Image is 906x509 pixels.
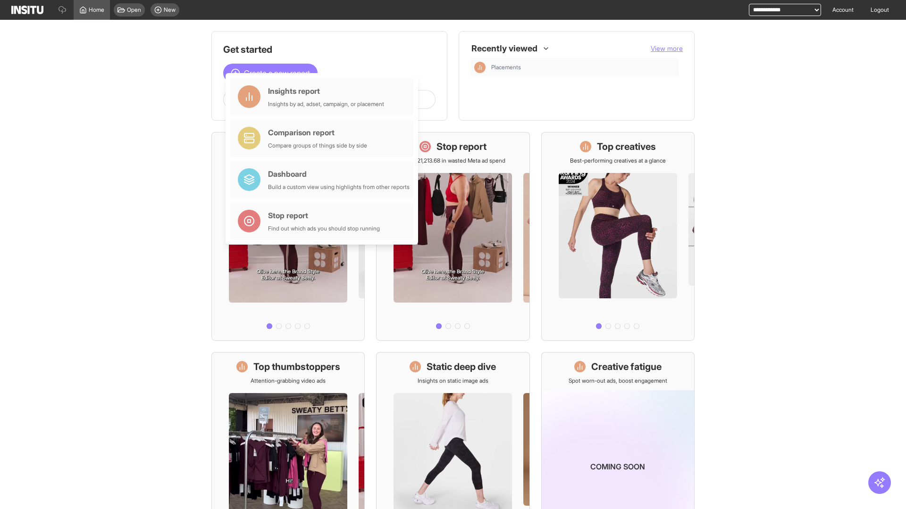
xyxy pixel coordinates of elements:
[211,132,365,341] a: What's live nowSee all active ads instantly
[427,360,496,373] h1: Static deep dive
[127,6,141,14] span: Open
[268,183,410,191] div: Build a custom view using highlights from other reports
[268,210,380,221] div: Stop report
[491,64,521,71] span: Placements
[651,44,683,52] span: View more
[268,142,367,149] div: Compare groups of things side by side
[223,43,436,56] h1: Get started
[436,140,487,153] h1: Stop report
[268,168,410,180] div: Dashboard
[651,44,683,53] button: View more
[11,6,43,14] img: Logo
[223,64,318,82] button: Create a new report
[268,127,367,138] div: Comparison report
[164,6,176,14] span: New
[491,64,675,71] span: Placements
[541,132,695,341] a: Top creativesBest-performing creatives at a glance
[268,85,384,97] div: Insights report
[597,140,656,153] h1: Top creatives
[376,132,529,341] a: Stop reportSave £21,213.68 in wasted Meta ad spend
[474,62,486,73] div: Insights
[400,157,505,164] p: Save £21,213.68 in wasted Meta ad spend
[251,377,326,385] p: Attention-grabbing video ads
[244,67,310,79] span: Create a new report
[418,377,488,385] p: Insights on static image ads
[570,157,666,164] p: Best-performing creatives at a glance
[268,225,380,232] div: Find out which ads you should stop running
[268,100,384,108] div: Insights by ad, adset, campaign, or placement
[89,6,104,14] span: Home
[253,360,340,373] h1: Top thumbstoppers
